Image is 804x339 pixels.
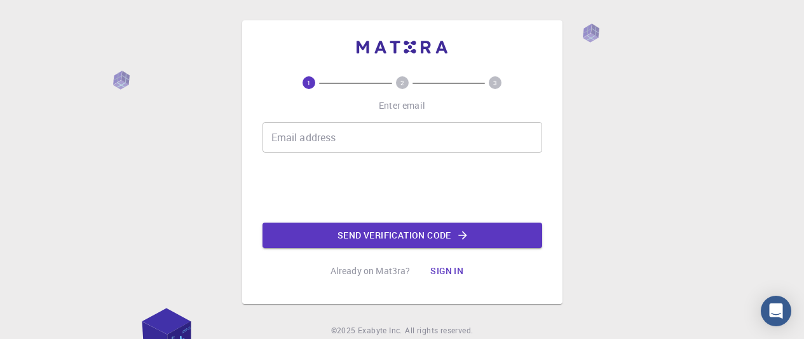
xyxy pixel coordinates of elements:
[379,99,425,112] p: Enter email
[330,265,411,277] p: Already on Mat3ra?
[262,223,542,248] button: Send verification code
[400,78,404,87] text: 2
[493,78,497,87] text: 3
[405,324,473,337] span: All rights reserved.
[358,325,402,335] span: Exabyte Inc.
[761,296,791,326] div: Open Intercom Messenger
[307,78,311,87] text: 1
[420,258,474,284] button: Sign in
[358,324,402,337] a: Exabyte Inc.
[306,163,499,212] iframe: reCAPTCHA
[331,324,358,337] span: © 2025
